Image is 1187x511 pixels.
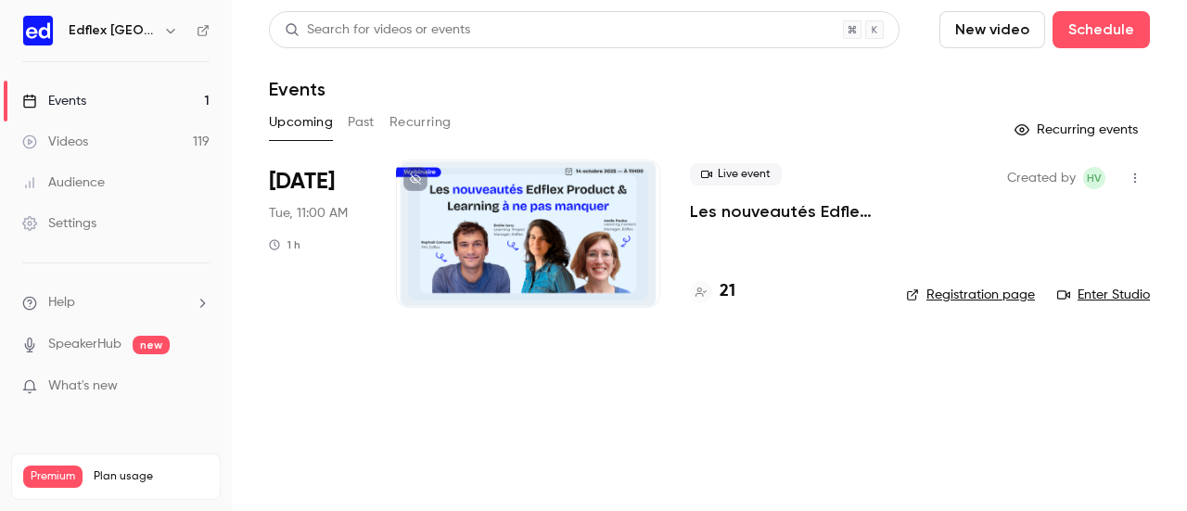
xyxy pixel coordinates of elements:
span: HV [1087,167,1102,189]
h4: 21 [720,279,735,304]
span: Tue, 11:00 AM [269,204,348,223]
span: Plan usage [94,469,209,484]
button: New video [939,11,1045,48]
span: Premium [23,466,83,488]
div: Videos [22,133,88,151]
div: Audience [22,173,105,192]
div: Settings [22,214,96,233]
span: Live event [690,163,782,185]
h6: Edflex [GEOGRAPHIC_DATA] [69,21,156,40]
div: Oct 14 Tue, 11:00 AM (Europe/Paris) [269,160,366,308]
button: Recurring [389,108,452,137]
div: Search for videos or events [285,20,470,40]
button: Past [348,108,375,137]
a: SpeakerHub [48,335,121,354]
li: help-dropdown-opener [22,293,210,313]
span: Created by [1007,167,1076,189]
div: 1 h [269,237,300,252]
span: [DATE] [269,167,335,197]
span: What's new [48,377,118,396]
button: Schedule [1053,11,1150,48]
span: Hélène VENTURINI [1083,167,1105,189]
div: Events [22,92,86,110]
h1: Events [269,78,325,100]
a: Registration page [906,286,1035,304]
span: new [133,336,170,354]
button: Upcoming [269,108,333,137]
a: Les nouveautés Edflex Product & Learning à ne pas manquer [690,200,876,223]
img: Edflex France [23,16,53,45]
span: Help [48,293,75,313]
iframe: Noticeable Trigger [187,378,210,395]
button: Recurring events [1006,115,1150,145]
a: Enter Studio [1057,286,1150,304]
a: 21 [690,279,735,304]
